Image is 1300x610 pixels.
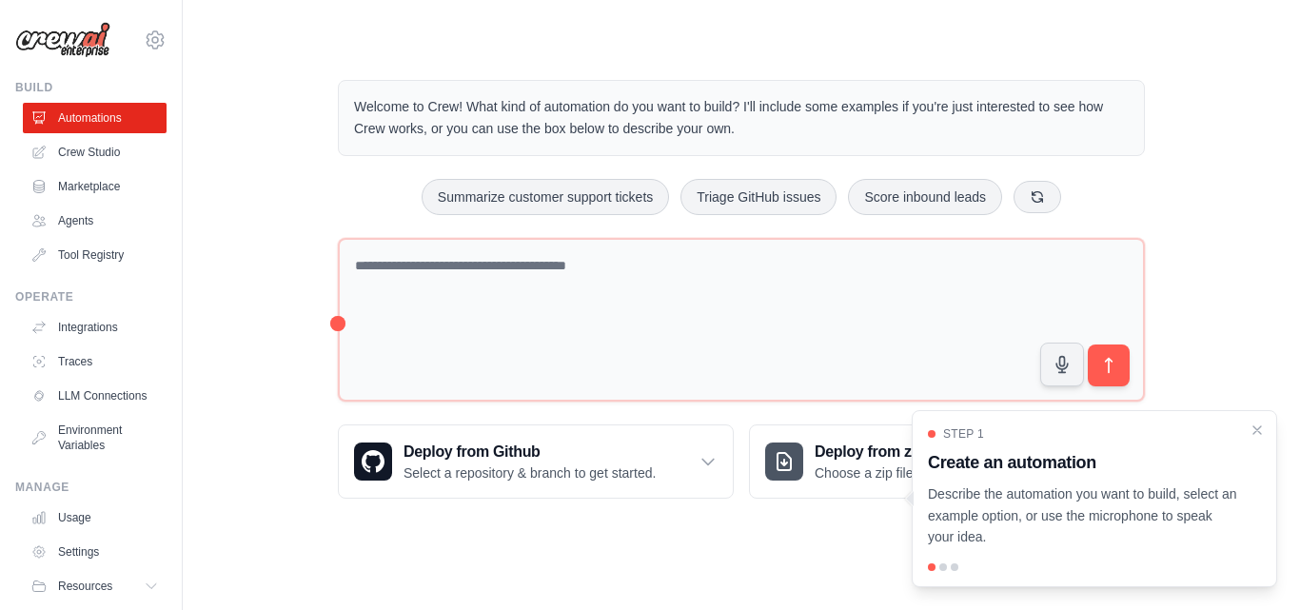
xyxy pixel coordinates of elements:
[1205,519,1300,610] iframe: Chat Widget
[404,441,656,463] h3: Deploy from Github
[58,579,112,594] span: Resources
[23,537,167,567] a: Settings
[23,571,167,601] button: Resources
[1250,423,1265,438] button: Close walkthrough
[23,381,167,411] a: LLM Connections
[943,426,984,442] span: Step 1
[23,137,167,167] a: Crew Studio
[815,463,975,482] p: Choose a zip file to upload.
[23,206,167,236] a: Agents
[404,463,656,482] p: Select a repository & branch to get started.
[23,103,167,133] a: Automations
[15,480,167,495] div: Manage
[928,449,1238,476] h3: Create an automation
[354,96,1129,140] p: Welcome to Crew! What kind of automation do you want to build? I'll include some examples if you'...
[23,240,167,270] a: Tool Registry
[15,22,110,58] img: Logo
[23,415,167,461] a: Environment Variables
[23,171,167,202] a: Marketplace
[23,502,167,533] a: Usage
[23,312,167,343] a: Integrations
[815,441,975,463] h3: Deploy from zip file
[848,179,1002,215] button: Score inbound leads
[15,80,167,95] div: Build
[422,179,669,215] button: Summarize customer support tickets
[23,346,167,377] a: Traces
[928,483,1238,548] p: Describe the automation you want to build, select an example option, or use the microphone to spe...
[680,179,837,215] button: Triage GitHub issues
[15,289,167,305] div: Operate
